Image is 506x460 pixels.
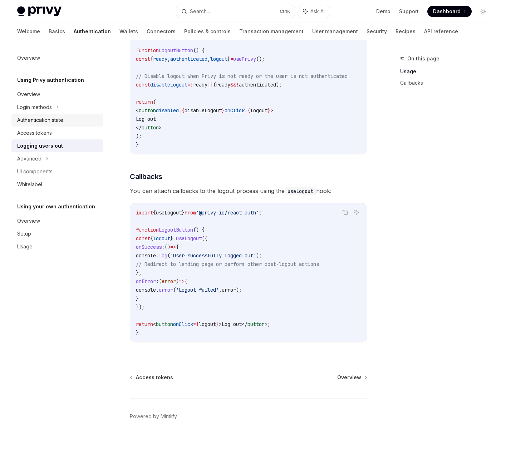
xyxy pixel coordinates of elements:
span: || [207,81,213,88]
span: from [185,209,196,216]
a: Wallets [119,23,138,40]
span: ) [176,278,179,285]
span: const [136,235,150,242]
span: = [187,81,190,88]
span: Log out [136,116,156,122]
span: logout [210,56,227,62]
span: { [153,209,156,216]
span: ( [213,81,216,88]
span: return [136,99,153,105]
span: = [193,321,196,327]
a: Connectors [147,23,176,40]
span: < [136,107,139,114]
span: ( [153,99,156,105]
span: ; [267,321,270,327]
span: On this page [407,54,439,63]
span: { [150,56,153,62]
span: ); [256,252,262,259]
span: disabled [156,107,179,114]
span: } [222,107,225,114]
div: UI components [17,167,53,176]
a: Support [399,8,419,15]
span: button [142,124,159,131]
a: Dashboard [427,6,472,17]
span: } [170,235,173,242]
span: < [153,321,156,327]
span: button [156,321,173,327]
span: Ask AI [310,8,325,15]
span: // Disable logout when Privy is not ready or the user is not authenticated [136,73,348,79]
span: { [247,107,250,114]
button: Ask AI [352,208,361,217]
span: ( [167,252,170,259]
span: LogoutButton [159,227,193,233]
span: , [207,56,210,62]
span: const [136,56,150,62]
a: Access tokens [131,374,173,381]
button: Copy the contents from the code block [340,208,350,217]
span: const [136,81,150,88]
span: function [136,227,159,233]
span: LogoutButton [159,47,193,54]
div: Setup [17,229,31,238]
span: { [150,235,153,242]
a: Welcome [17,23,40,40]
span: (); [256,56,265,62]
span: ! [236,81,239,88]
div: Overview [17,54,40,62]
span: : [162,244,164,250]
span: error [162,278,176,285]
h5: Using Privy authentication [17,76,84,84]
a: Logging users out [11,139,103,152]
span: 'Logout failed' [176,287,219,293]
span: ! [190,81,193,88]
span: logout [153,235,170,242]
a: User management [312,23,358,40]
span: Overview [337,374,361,381]
span: > [159,124,162,131]
span: Log out [222,321,242,327]
span: </ [136,124,142,131]
a: Demo [376,8,390,15]
a: Callbacks [400,77,495,89]
div: Overview [17,217,40,225]
img: light logo [17,6,62,16]
div: Login methods [17,103,52,112]
span: : [156,278,159,285]
a: Usage [400,66,495,77]
span: error [159,287,173,293]
span: </ [242,321,247,327]
span: () { [193,47,205,54]
span: onClick [225,107,245,114]
span: Dashboard [433,8,461,15]
span: useLogout [156,209,182,216]
span: , [167,56,170,62]
span: } [227,56,230,62]
a: API reference [424,23,458,40]
span: => [179,278,185,285]
span: logout [250,107,267,114]
span: } [267,107,270,114]
a: Transaction management [239,23,304,40]
span: = [230,56,233,62]
span: button [139,107,156,114]
a: Usage [11,240,103,253]
span: 'User successfully logged out' [170,252,256,259]
span: usePrivy [233,56,256,62]
span: You can attach callbacks to the logout process using the hook: [130,186,367,196]
span: ready [216,81,230,88]
button: Search...CtrlK [176,5,295,18]
span: } [136,295,139,302]
span: . [156,287,159,293]
span: return [136,321,153,327]
a: Authentication state [11,114,103,127]
h5: Using your own authentication [17,202,95,211]
span: , [219,287,222,293]
span: button [247,321,265,327]
span: logout [199,321,216,327]
div: Logging users out [17,142,63,150]
span: () { [193,227,205,233]
a: Setup [11,227,103,240]
span: authenticated [239,81,276,88]
span: import [136,209,153,216]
